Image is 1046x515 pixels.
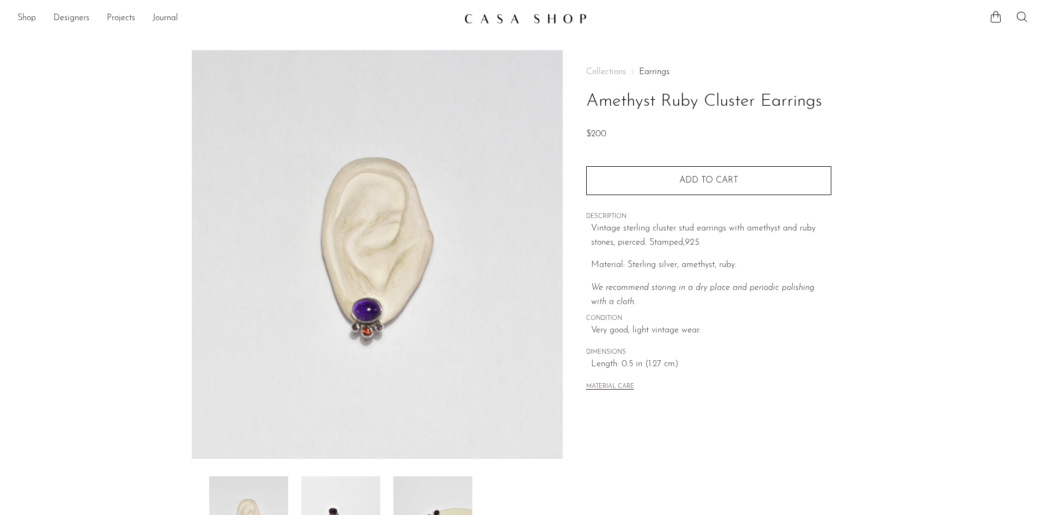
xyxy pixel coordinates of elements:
span: DIMENSIONS [586,348,831,358]
nav: Breadcrumbs [586,68,831,76]
span: CONDITION [586,314,831,324]
span: DESCRIPTION [586,212,831,222]
a: Journal [153,11,178,26]
i: We recommend storing in a dry place and periodic polishing with a cloth. [591,283,814,306]
span: $200 [586,130,606,138]
span: Add to cart [679,176,738,185]
span: Collections [586,68,626,76]
em: 925. [685,238,701,247]
button: MATERIAL CARE [586,383,634,391]
h1: Amethyst Ruby Cluster Earrings [586,88,831,116]
span: Length: 0.5 in (1.27 cm) [591,358,831,372]
a: Shop [17,11,36,26]
ul: NEW HEADER MENU [17,9,455,28]
p: Vintage sterling cluster stud earrings with amethyst and ruby stones, pierced. Stamped, [591,222,831,250]
span: Very good; light vintage wear. [591,324,831,338]
button: Add to cart [586,166,831,195]
nav: Desktop navigation [17,9,455,28]
a: Projects [107,11,135,26]
a: Earrings [639,68,670,76]
img: Amethyst Ruby Cluster Earrings [192,50,563,459]
a: Designers [53,11,89,26]
p: Material: Sterling silver, amethyst, ruby. [591,258,831,272]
